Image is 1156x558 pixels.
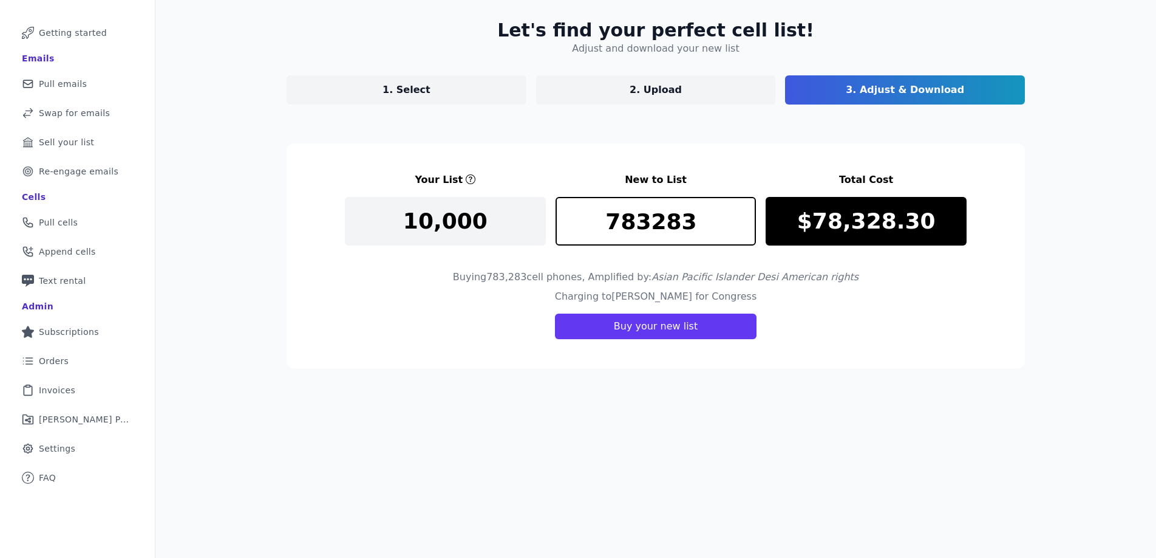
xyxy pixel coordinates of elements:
[39,107,110,119] span: Swap for emails
[10,435,145,462] a: Settings
[785,75,1025,105] a: 3. Adjust & Download
[10,19,145,46] a: Getting started
[10,238,145,265] a: Append cells
[39,27,107,39] span: Getting started
[39,355,69,367] span: Orders
[555,289,757,304] h4: Charging to [PERSON_NAME] for Congress
[582,271,858,283] span: , Amplified by:
[10,377,145,404] a: Invoices
[382,83,430,97] p: 1. Select
[39,78,87,90] span: Pull emails
[10,209,145,236] a: Pull cells
[10,348,145,374] a: Orders
[797,209,936,233] p: $78,328.30
[10,406,145,433] a: [PERSON_NAME] Performance
[39,326,99,338] span: Subscriptions
[22,300,53,312] div: Admin
[39,216,78,229] span: Pull cells
[10,129,145,156] a: Sell your list
[39,384,75,396] span: Invoices
[10,267,145,294] a: Text rental
[10,464,145,491] a: FAQ
[766,173,967,187] h3: Total Cost
[22,52,55,64] div: Emails
[403,209,488,233] p: 10,000
[39,472,56,484] span: FAQ
[556,173,756,187] h3: New to List
[39,165,118,177] span: Re-engage emails
[555,314,756,339] button: Buy your new list
[453,270,858,284] h4: Buying 783,283 cell phones
[39,413,131,425] span: [PERSON_NAME] Performance
[39,443,75,455] span: Settings
[651,271,858,283] span: Asian Pacific Islander Desi American rights
[10,100,145,126] a: Swap for emails
[536,75,776,105] a: 2. Upload
[10,158,145,185] a: Re-engage emails
[572,41,739,56] h4: Adjust and download your new list
[10,71,145,97] a: Pull emails
[39,246,96,258] span: Append cells
[846,83,964,97] p: 3. Adjust & Download
[39,136,94,148] span: Sell your list
[39,275,86,287] span: Text rental
[497,19,814,41] h2: Let's find your perfect cell list!
[415,173,463,187] h3: Your List
[10,319,145,345] a: Subscriptions
[22,191,46,203] div: Cells
[630,83,682,97] p: 2. Upload
[287,75,526,105] a: 1. Select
